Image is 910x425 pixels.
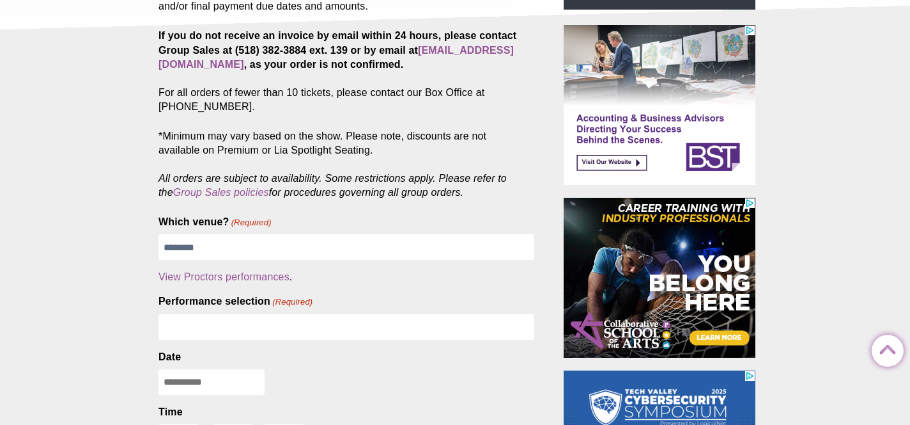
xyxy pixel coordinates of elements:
iframe: Advertisement [564,25,755,185]
label: Date [158,350,181,364]
legend: Time [158,405,183,419]
span: (Required) [272,296,313,308]
strong: If you do not receive an invoice by email within 24 hours, please contact Group Sales at (518) 38... [158,30,516,69]
p: For all orders of fewer than 10 tickets, please contact our Box Office at [PHONE_NUMBER]. [158,29,534,113]
label: Performance selection [158,294,312,309]
a: Group Sales policies [173,187,269,198]
a: View Proctors performances [158,271,289,282]
em: All orders are subject to availability. Some restrictions apply. Please refer to the for procedur... [158,173,507,198]
div: . [158,270,534,284]
p: *Minimum may vary based on the show. Please note, discounts are not available on Premium or Lia S... [158,129,534,200]
a: [EMAIL_ADDRESS][DOMAIN_NAME] [158,45,514,70]
a: Back to Top [872,335,897,361]
span: (Required) [230,217,272,229]
iframe: Advertisement [564,198,755,358]
label: Which venue? [158,215,272,229]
